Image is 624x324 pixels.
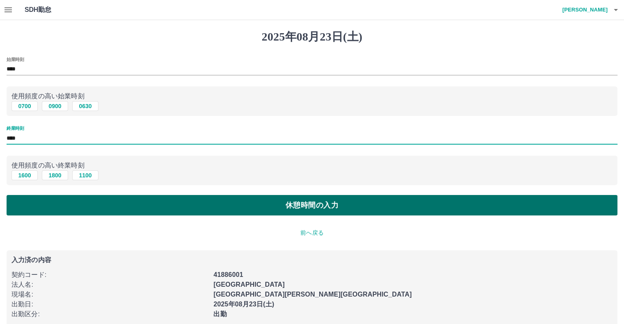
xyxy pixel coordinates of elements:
[11,290,208,299] p: 現場名 :
[11,280,208,290] p: 法人名 :
[11,309,208,319] p: 出勤区分 :
[72,170,98,180] button: 1100
[213,301,274,308] b: 2025年08月23日(土)
[213,281,285,288] b: [GEOGRAPHIC_DATA]
[11,299,208,309] p: 出勤日 :
[72,101,98,111] button: 0630
[213,291,411,298] b: [GEOGRAPHIC_DATA][PERSON_NAME][GEOGRAPHIC_DATA]
[11,257,613,263] p: 入力済の内容
[213,310,226,317] b: 出勤
[7,195,617,215] button: 休憩時間の入力
[7,229,617,237] p: 前へ戻る
[11,270,208,280] p: 契約コード :
[11,170,38,180] button: 1600
[42,101,68,111] button: 0900
[42,170,68,180] button: 1800
[11,101,38,111] button: 0700
[11,91,613,101] p: 使用頻度の高い始業時刻
[11,161,613,170] p: 使用頻度の高い終業時刻
[213,271,243,278] b: 41886001
[7,30,617,44] h1: 2025年08月23日(土)
[7,56,24,62] label: 始業時刻
[7,125,24,131] label: 終業時刻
